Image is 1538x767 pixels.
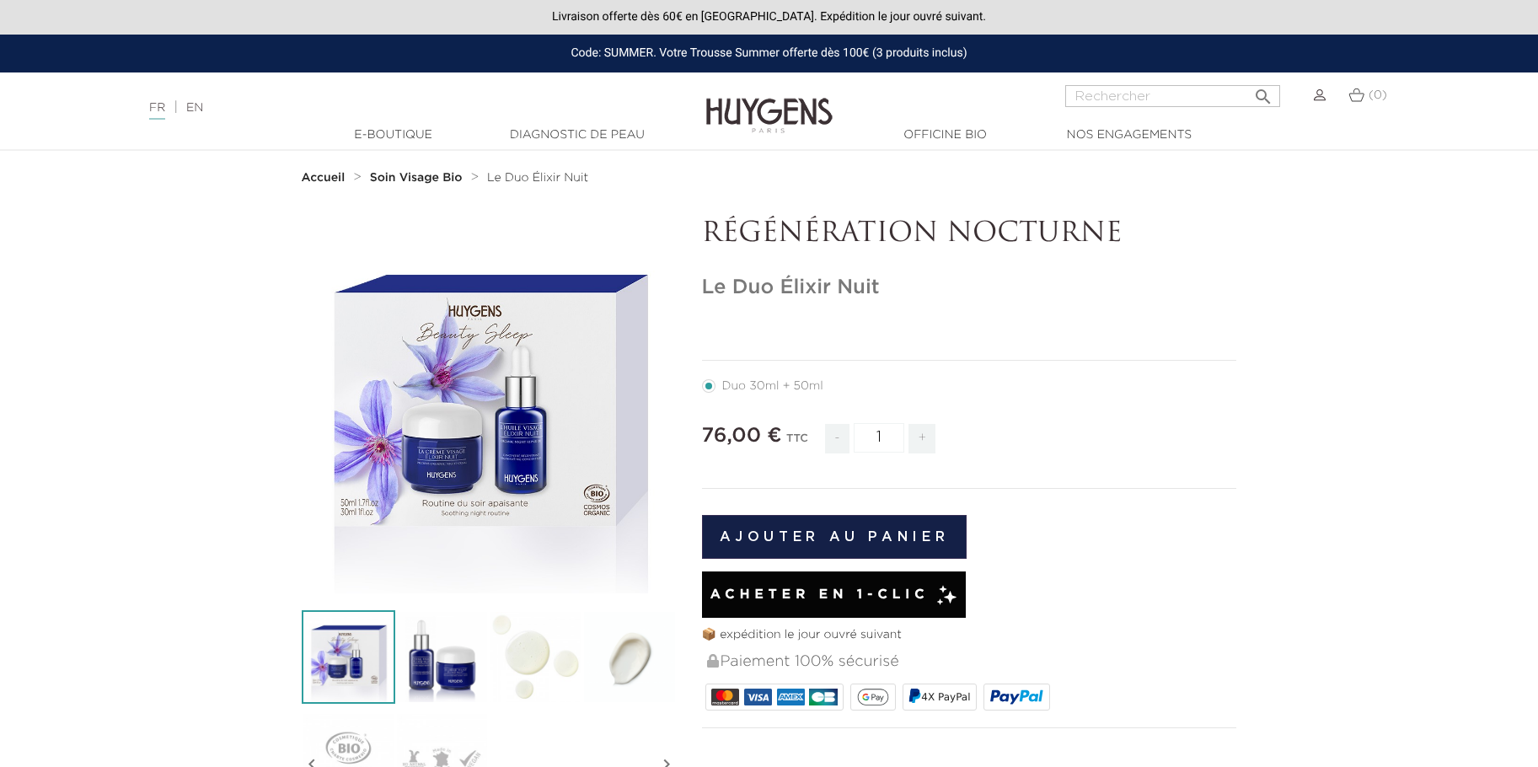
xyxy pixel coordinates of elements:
a: FR [149,102,165,120]
a: Diagnostic de peau [493,126,662,144]
span: 76,00 € [702,426,782,446]
img: Huygens [706,71,833,136]
span: 4X PayPal [921,691,970,703]
img: VISA [744,689,772,705]
span: Le Duo Élixir Nuit [487,172,588,184]
img: AMEX [777,689,805,705]
img: google_pay [857,689,889,705]
strong: Accueil [302,172,346,184]
a: Accueil [302,171,349,185]
span: - [825,424,849,453]
a: E-Boutique [309,126,478,144]
i:  [1253,82,1273,102]
label: Duo 30ml + 50ml [702,379,844,393]
button:  [1248,80,1278,103]
img: Le Duo Élixir Nuit [302,610,395,704]
img: Le Duo Élixir Nuit [395,610,489,704]
div: TTC [786,421,808,466]
strong: Soin Visage Bio [370,172,463,184]
span: + [908,424,935,453]
div: Paiement 100% sécurisé [705,644,1237,680]
a: Soin Visage Bio [370,171,467,185]
a: Le Duo Élixir Nuit [487,171,588,185]
input: Quantité [854,423,904,453]
img: MASTERCARD [711,689,739,705]
p: RÉGÉNÉRATION NOCTURNE [702,218,1237,250]
input: Rechercher [1065,85,1280,107]
div: | [141,98,628,118]
span: (0) [1369,89,1387,101]
h1: Le Duo Élixir Nuit [702,276,1237,300]
a: Nos engagements [1045,126,1214,144]
img: CB_NATIONALE [809,689,837,705]
p: 📦 expédition le jour ouvré suivant [702,626,1237,644]
a: Officine Bio [861,126,1030,144]
img: Paiement 100% sécurisé [707,654,719,668]
a: EN [186,102,203,114]
button: Ajouter au panier [702,515,967,559]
